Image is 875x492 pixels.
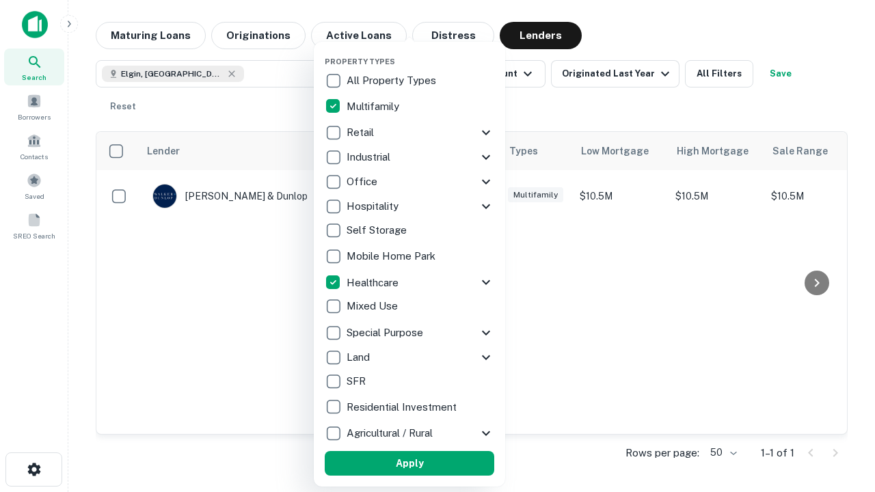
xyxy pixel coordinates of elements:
[347,373,368,389] p: SFR
[347,98,402,115] p: Multifamily
[347,298,401,314] p: Mixed Use
[347,198,401,215] p: Hospitality
[347,425,435,441] p: Agricultural / Rural
[347,222,409,238] p: Self Storage
[325,270,494,295] div: Healthcare
[325,120,494,145] div: Retail
[807,383,875,448] iframe: Chat Widget
[325,421,494,446] div: Agricultural / Rural
[325,57,395,66] span: Property Types
[325,194,494,219] div: Hospitality
[325,169,494,194] div: Office
[325,451,494,476] button: Apply
[347,275,401,291] p: Healthcare
[325,145,494,169] div: Industrial
[325,345,494,370] div: Land
[325,320,494,345] div: Special Purpose
[347,72,439,89] p: All Property Types
[347,248,438,264] p: Mobile Home Park
[347,349,373,366] p: Land
[347,399,459,415] p: Residential Investment
[347,174,380,190] p: Office
[347,124,377,141] p: Retail
[347,325,426,341] p: Special Purpose
[347,149,393,165] p: Industrial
